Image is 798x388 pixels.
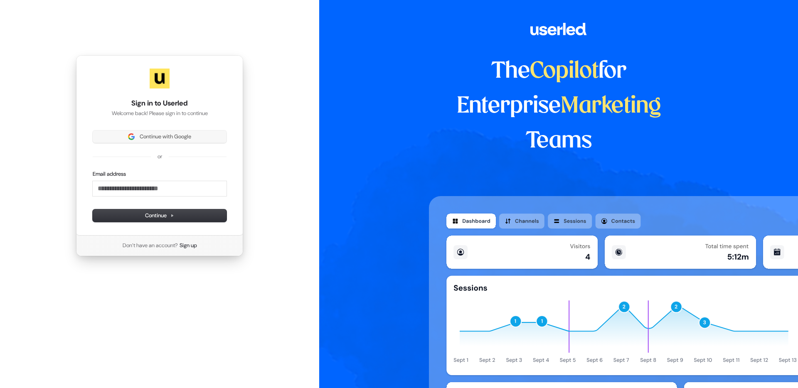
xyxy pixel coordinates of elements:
span: Marketing [561,96,661,117]
span: Continue [145,212,174,219]
span: Continue with Google [140,133,191,140]
p: Welcome back! Please sign in to continue [93,110,227,117]
img: Sign in with Google [128,133,135,140]
button: Continue [93,209,227,222]
h1: Sign in to Userled [93,98,227,108]
p: or [158,153,162,160]
label: Email address [93,170,126,178]
span: Copilot [530,61,598,82]
button: Sign in with GoogleContinue with Google [93,130,227,143]
a: Sign up [180,242,197,249]
span: Don’t have an account? [123,242,178,249]
img: Userled [150,69,170,88]
h1: The for Enterprise Teams [429,54,689,159]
